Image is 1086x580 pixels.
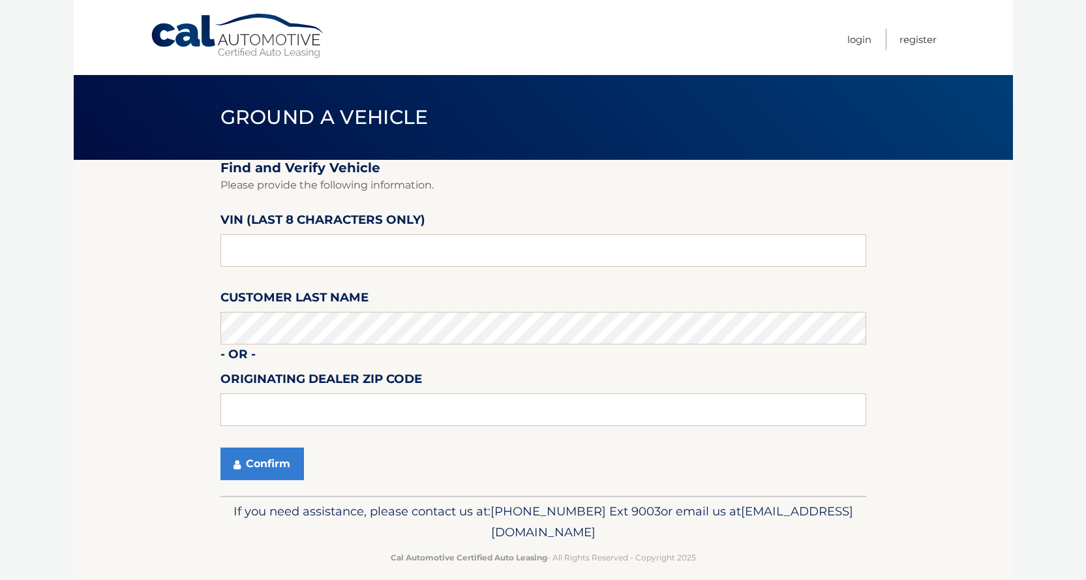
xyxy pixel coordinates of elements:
p: - All Rights Reserved - Copyright 2025 [229,551,858,564]
a: Login [847,29,871,50]
label: - or - [220,344,256,369]
a: Cal Automotive [150,13,326,59]
p: If you need assistance, please contact us at: or email us at [229,501,858,543]
strong: Cal Automotive Certified Auto Leasing [391,553,547,562]
h2: Find and Verify Vehicle [220,160,866,176]
span: Ground a Vehicle [220,105,429,129]
button: Confirm [220,448,304,480]
label: VIN (last 8 characters only) [220,210,425,234]
a: Register [899,29,937,50]
label: Originating Dealer Zip Code [220,369,422,393]
p: Please provide the following information. [220,176,866,194]
span: [PHONE_NUMBER] Ext 9003 [490,504,661,519]
label: Customer Last Name [220,288,369,312]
